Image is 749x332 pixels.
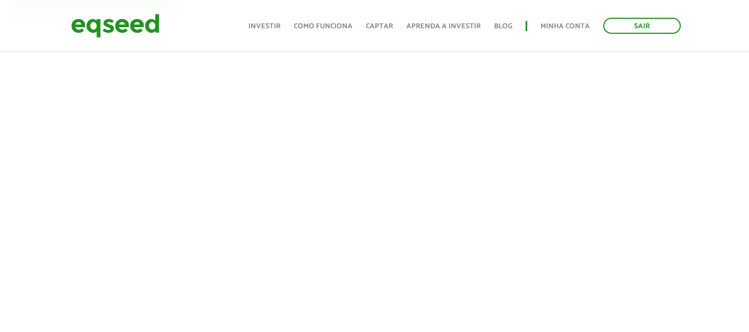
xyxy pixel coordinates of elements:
a: Sair [603,18,681,34]
a: Captar [366,23,393,30]
a: Minha conta [541,23,590,30]
a: Blog [494,23,512,30]
a: Investir [248,23,281,30]
a: Como funciona [294,23,353,30]
a: Aprenda a investir [406,23,481,30]
img: EqSeed [71,11,160,40]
